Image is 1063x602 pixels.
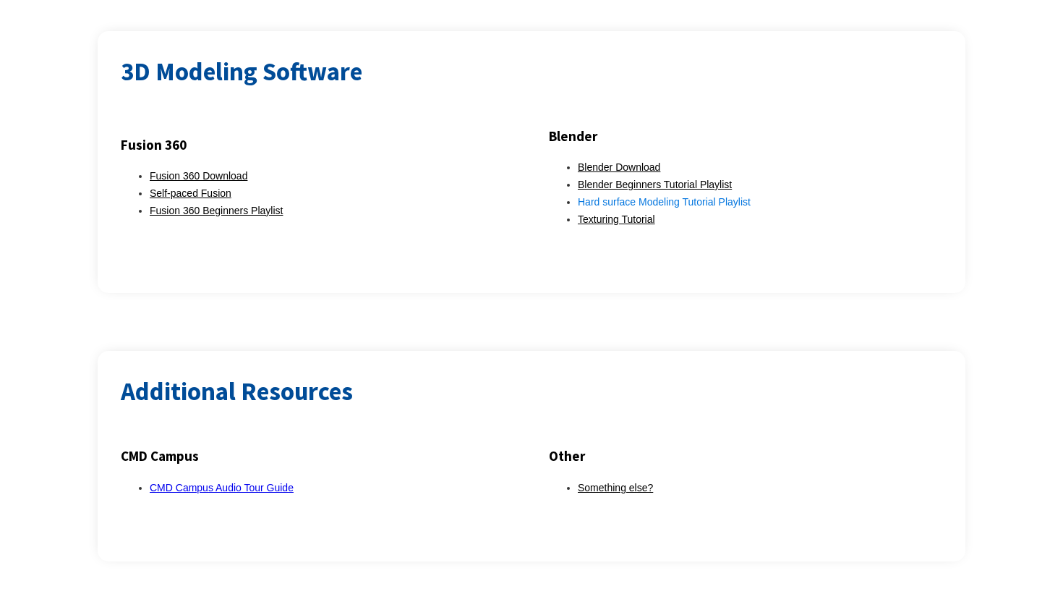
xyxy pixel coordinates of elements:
a: Texturing Tutorial [578,213,655,225]
h3: Blender [549,124,942,148]
h3: Other [549,444,942,467]
a: Something else? [578,482,653,493]
a: Hard surface Modeling Tutorial Playlist [578,196,751,208]
a: Fusion 360 Download [150,170,247,182]
a: Fusion 360 Beginners Playlist [150,205,283,216]
a: Self-paced Fusion [150,187,231,199]
a: Blender Beginners Tutorial Playlist [578,179,732,190]
h3: Fusion 360 [121,133,514,156]
a: CMD Campus Audio Tour Guide [150,482,294,493]
h2: Additional Resources [121,374,942,410]
a: Blender Download [578,161,660,173]
h2: 3D Modeling Software [121,54,942,90]
h3: CMD Campus [121,444,514,467]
